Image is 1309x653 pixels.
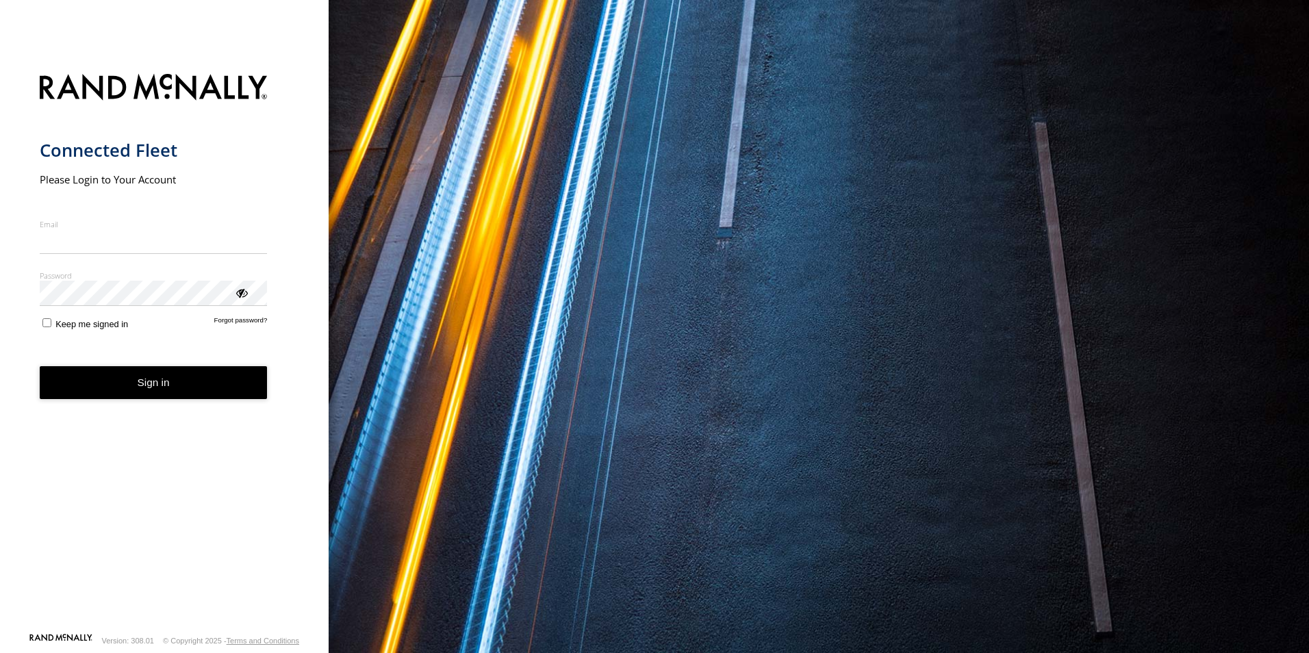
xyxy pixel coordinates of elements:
[40,66,290,632] form: main
[40,172,268,186] h2: Please Login to Your Account
[29,634,92,648] a: Visit our Website
[55,319,128,329] span: Keep me signed in
[214,316,268,329] a: Forgot password?
[40,139,268,162] h1: Connected Fleet
[40,270,268,281] label: Password
[163,637,299,645] div: © Copyright 2025 -
[40,71,268,106] img: Rand McNally
[234,285,248,299] div: ViewPassword
[40,219,268,229] label: Email
[227,637,299,645] a: Terms and Conditions
[102,637,154,645] div: Version: 308.01
[40,366,268,400] button: Sign in
[42,318,51,327] input: Keep me signed in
